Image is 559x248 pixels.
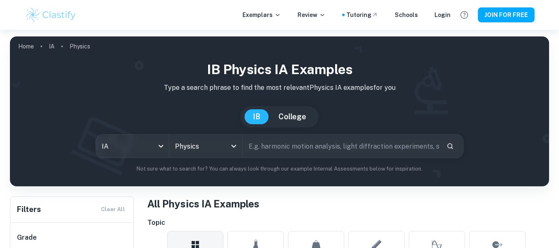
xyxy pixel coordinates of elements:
[49,41,55,52] a: IA
[434,10,451,19] a: Login
[96,135,169,158] div: IA
[17,60,542,79] h1: IB Physics IA examples
[478,7,535,22] button: JOIN FOR FREE
[17,204,41,215] h6: Filters
[243,135,440,158] input: E.g. harmonic motion analysis, light diffraction experiments, sliding objects down a ramp...
[443,139,457,153] button: Search
[70,42,90,51] p: Physics
[10,36,549,186] img: profile cover
[242,10,281,19] p: Exemplars
[17,83,542,93] p: Type a search phrase to find the most relevant Physics IA examples for you
[147,196,549,211] h1: All Physics IA Examples
[17,165,542,173] p: Not sure what to search for? You can always look through our example Internal Assessments below f...
[228,140,240,152] button: Open
[395,10,418,19] a: Schools
[270,109,314,124] button: College
[18,41,34,52] a: Home
[25,7,77,23] img: Clastify logo
[346,10,378,19] a: Tutoring
[297,10,326,19] p: Review
[457,8,471,22] button: Help and Feedback
[245,109,269,124] button: IB
[147,218,549,228] h6: Topic
[17,233,128,243] h6: Grade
